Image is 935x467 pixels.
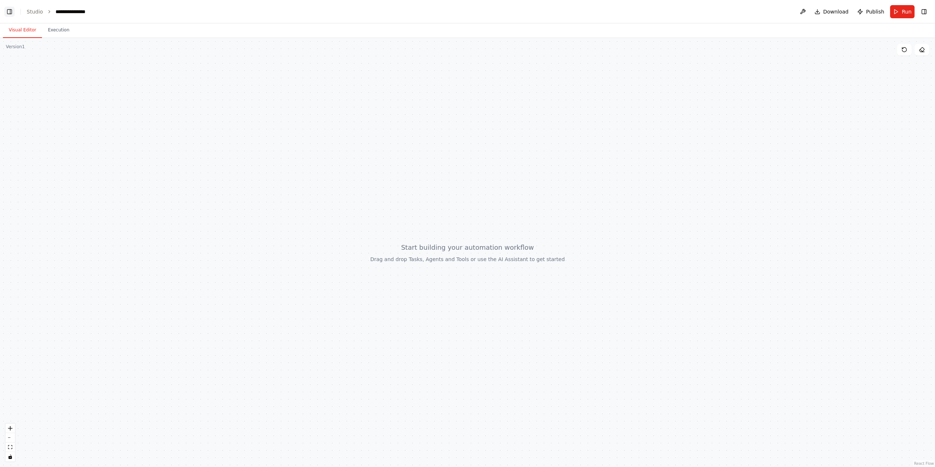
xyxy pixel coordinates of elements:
button: Run [890,5,915,18]
button: Hide right sidebar [919,7,929,17]
div: Version 1 [6,44,25,50]
div: React Flow controls [5,424,15,462]
button: zoom in [5,424,15,433]
button: Execution [42,23,75,38]
a: React Flow attribution [914,462,934,466]
span: Download [823,8,849,15]
button: Visual Editor [3,23,42,38]
span: Run [902,8,912,15]
nav: breadcrumb [27,8,93,15]
span: Publish [866,8,884,15]
button: fit view [5,443,15,452]
a: Studio [27,9,43,15]
button: Publish [854,5,887,18]
button: toggle interactivity [5,452,15,462]
button: Show left sidebar [4,7,15,17]
button: Download [812,5,852,18]
button: zoom out [5,433,15,443]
